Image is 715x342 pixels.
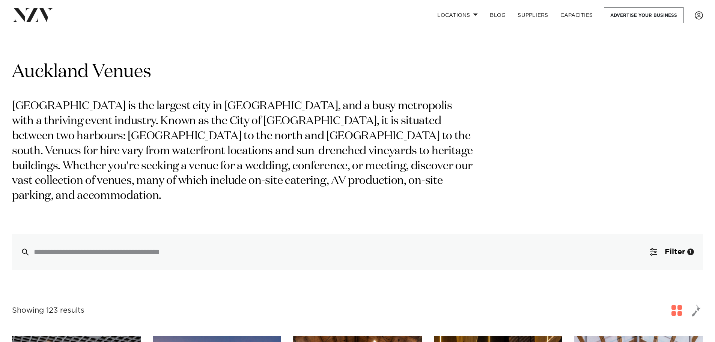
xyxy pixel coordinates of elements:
a: Capacities [554,7,599,23]
p: [GEOGRAPHIC_DATA] is the largest city in [GEOGRAPHIC_DATA], and a busy metropolis with a thriving... [12,99,476,204]
a: BLOG [484,7,512,23]
img: nzv-logo.png [12,8,53,22]
div: 1 [687,249,694,255]
h1: Auckland Venues [12,60,703,84]
span: Filter [665,248,685,256]
a: Locations [431,7,484,23]
a: Advertise your business [604,7,683,23]
div: Showing 123 results [12,305,84,316]
a: SUPPLIERS [512,7,554,23]
button: Filter1 [641,234,703,270]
